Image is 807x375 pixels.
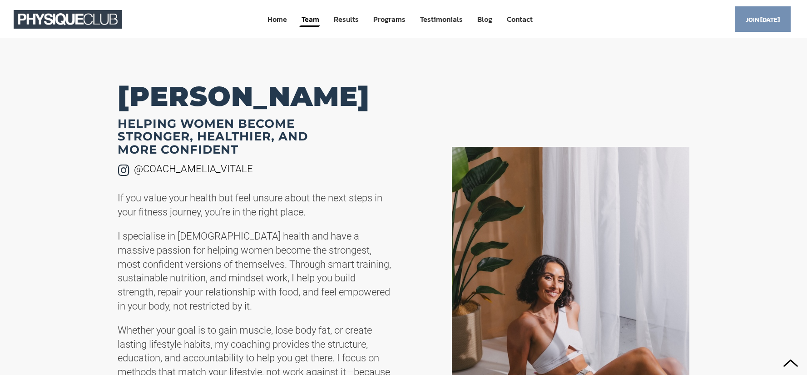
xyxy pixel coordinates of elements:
a: Home [267,11,288,28]
h2: [PERSON_NAME] [118,85,392,108]
a: Team [301,11,320,28]
a: Contact [506,11,534,28]
p: I specialise in [DEMOGRAPHIC_DATA] health and have a massive passion for helping women become the... [118,230,392,314]
a: Blog [476,11,493,28]
a: Results [333,11,360,28]
span: Join [DATE] [746,11,780,29]
a: Programs [372,11,406,28]
p: If you value your health but feel unsure about the next steps in your fitness journey, you’re in ... [118,191,392,220]
h2: Helping Women Become Stronger, Healthier, and More Confident [118,117,310,156]
a: Join [DATE] [735,6,791,31]
a: @coach_amelia_vitale [134,163,253,175]
a: Testimonials [419,11,464,28]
